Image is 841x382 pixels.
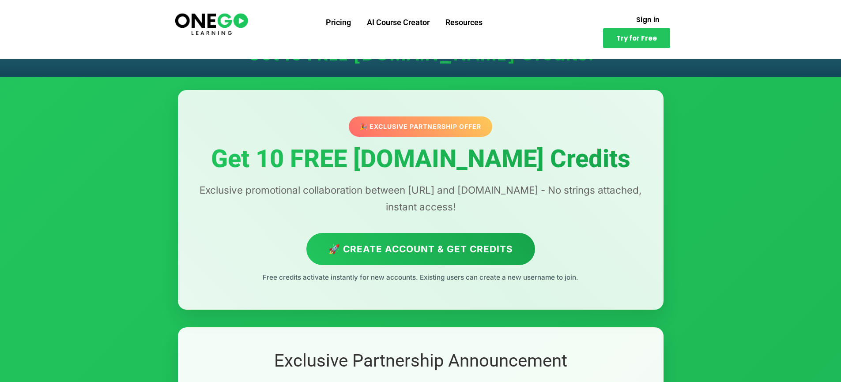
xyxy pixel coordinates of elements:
[196,349,646,372] h2: Exclusive Partnership Announcement
[196,146,646,173] h1: Get 10 FREE [DOMAIN_NAME] Credits
[318,11,359,34] a: Pricing
[636,16,660,23] span: Sign in
[626,11,670,28] a: Sign in
[196,182,646,215] p: Exclusive promotional collaboration between [URL] and [DOMAIN_NAME] - No strings attached, instan...
[437,11,490,34] a: Resources
[616,35,657,41] span: Try for Free
[306,233,535,265] a: 🚀 Create Account & Get Credits
[345,116,496,138] div: 🎉 Exclusive Partnership Offer
[187,45,655,64] h1: Get 10 FREE [DOMAIN_NAME] Credits!
[359,11,437,34] a: AI Course Creator
[603,28,670,48] a: Try for Free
